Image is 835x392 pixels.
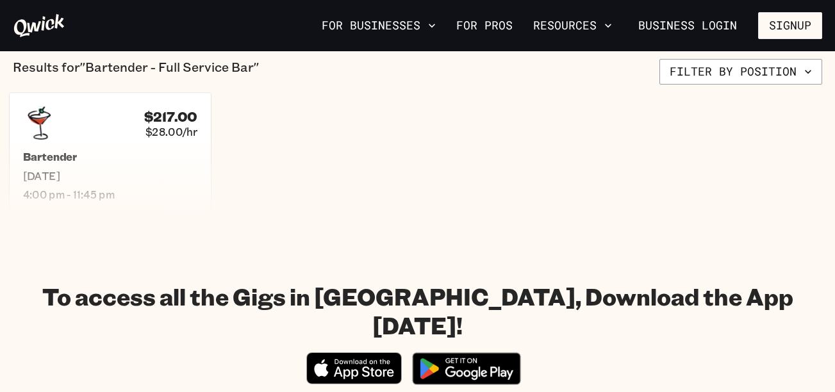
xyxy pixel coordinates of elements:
[144,108,197,125] h4: $217.00
[528,15,617,37] button: Resources
[145,125,197,138] span: $28.00/hr
[13,59,259,85] p: Results for "Bartender - Full Service Bar"
[317,15,441,37] button: For Businesses
[451,15,518,37] a: For Pros
[23,169,197,183] span: [DATE]
[627,12,748,39] a: Business Login
[659,59,822,85] button: Filter by position
[23,151,197,164] h5: Bartender
[23,188,197,201] span: 4:00 pm - 11:45 pm
[13,282,822,339] h1: To access all the Gigs in [GEOGRAPHIC_DATA], Download the App [DATE]!
[306,373,402,387] a: Download on the App Store
[758,12,822,39] button: Signup
[9,92,211,215] a: $217.00$28.00/hrBartender[DATE]4:00 pm - 11:45 pm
